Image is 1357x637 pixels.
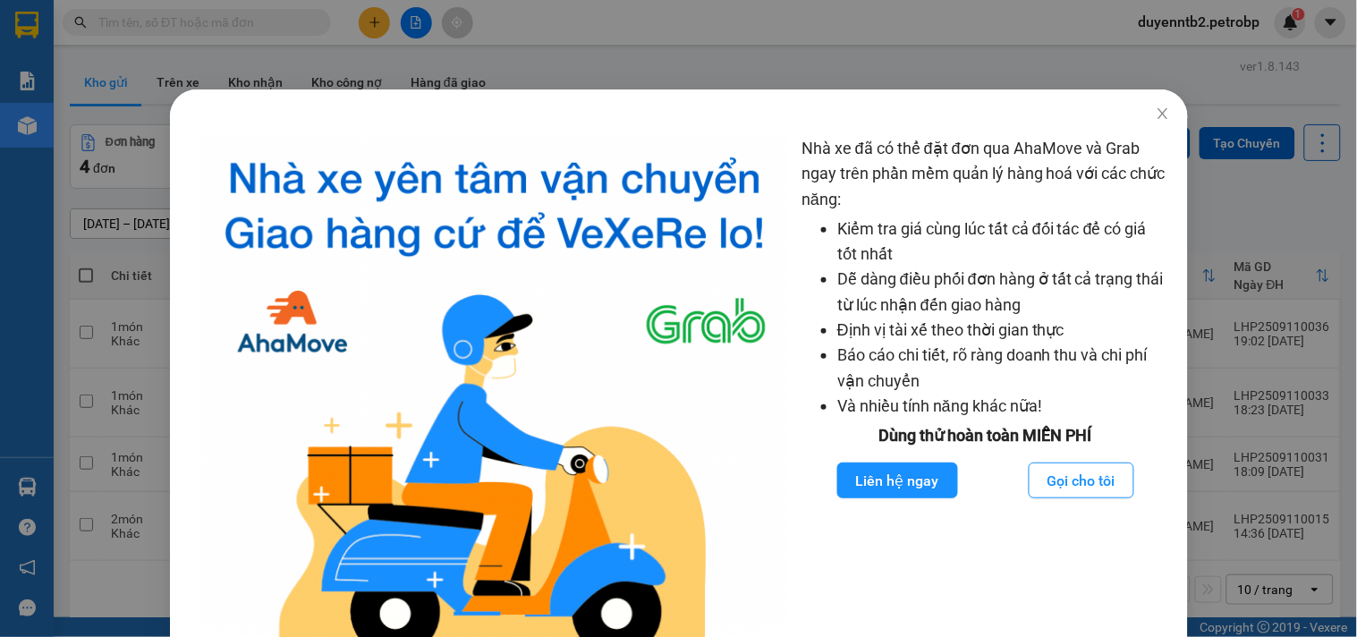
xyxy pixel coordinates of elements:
li: Và nhiều tính năng khác nữa! [837,394,1170,419]
span: Liên hệ ngay [855,470,938,492]
li: Định vị tài xế theo thời gian thực [837,318,1170,343]
span: close [1155,106,1169,121]
li: Dễ dàng điều phối đơn hàng ở tất cả trạng thái từ lúc nhận đến giao hàng [837,267,1170,318]
li: Báo cáo chi tiết, rõ ràng doanh thu và chi phí vận chuyển [837,343,1170,394]
button: Liên hệ ngay [836,463,957,498]
button: Close [1137,89,1187,140]
span: Gọi cho tôi [1047,470,1115,492]
li: Kiểm tra giá cùng lúc tất cả đối tác để có giá tốt nhất [837,217,1170,268]
div: Dùng thử hoàn toàn MIỄN PHÍ [801,423,1170,448]
button: Gọi cho tôi [1029,463,1134,498]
